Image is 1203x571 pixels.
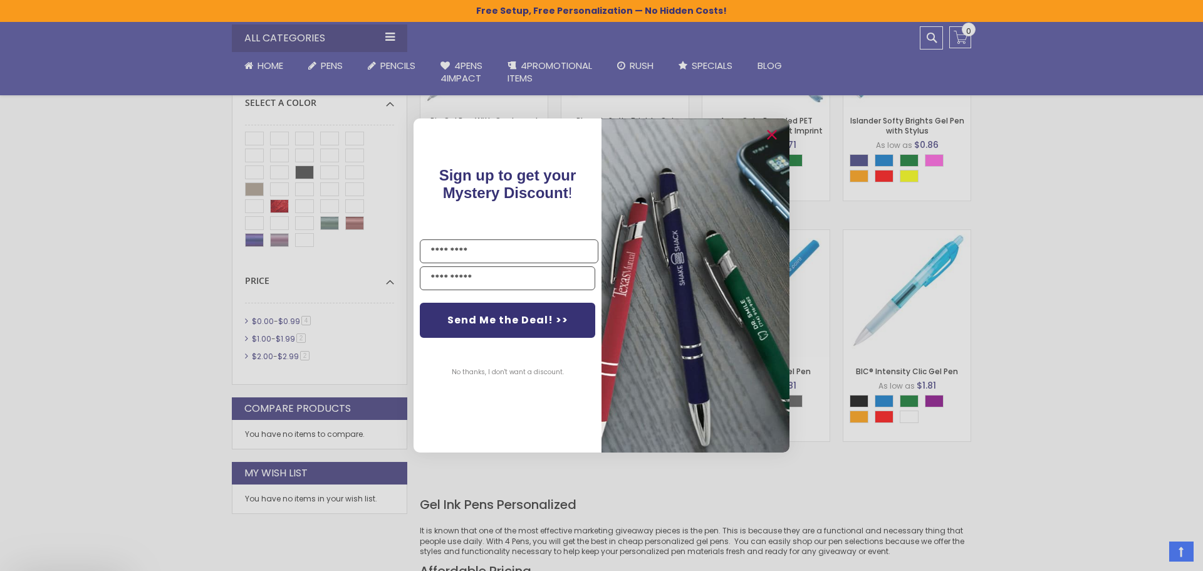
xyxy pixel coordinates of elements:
[439,167,576,201] span: !
[445,357,570,388] button: No thanks, I don't want a discount.
[762,125,782,145] button: Close dialog
[439,167,576,201] span: Sign up to get your Mystery Discount
[601,118,789,453] img: pop-up-image
[420,303,595,338] button: Send Me the Deal! >>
